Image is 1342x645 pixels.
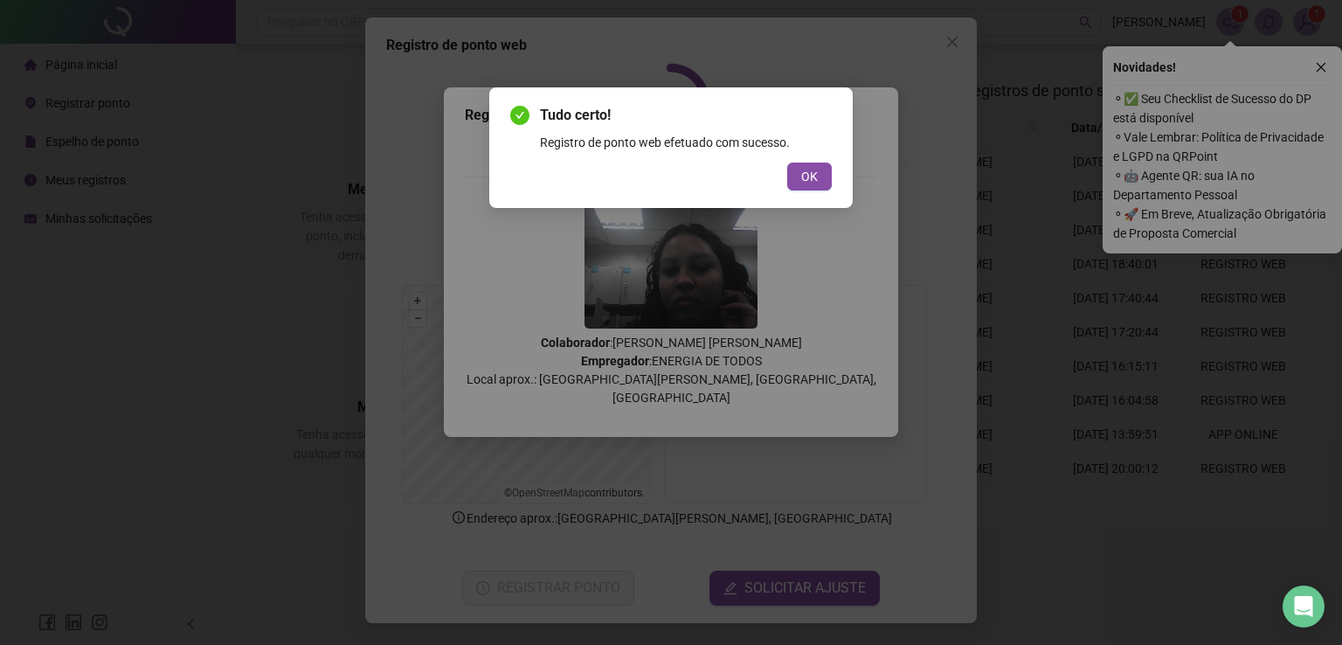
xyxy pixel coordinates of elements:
[1283,586,1325,628] div: Open Intercom Messenger
[540,105,832,126] span: Tudo certo!
[510,106,529,125] span: check-circle
[787,163,832,191] button: OK
[801,167,818,186] span: OK
[540,133,832,152] div: Registro de ponto web efetuado com sucesso.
